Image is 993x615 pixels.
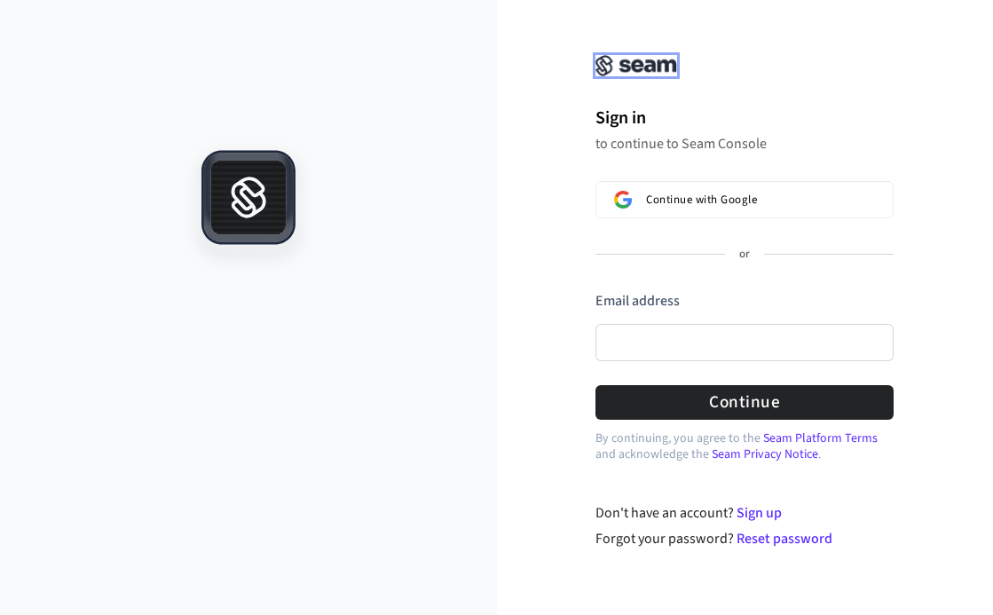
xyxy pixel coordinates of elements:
[595,528,894,549] div: Forgot your password?
[595,105,894,131] h1: Sign in
[595,181,894,218] button: Sign in with GoogleContinue with Google
[595,385,894,420] button: Continue
[595,430,894,462] p: By continuing, you agree to the and acknowledge the .
[737,503,782,523] a: Sign up
[737,529,832,548] a: Reset password
[739,247,750,263] p: or
[595,502,894,524] div: Don't have an account?
[646,193,757,207] span: Continue with Google
[595,135,894,153] p: to continue to Seam Console
[595,291,680,311] label: Email address
[763,430,878,447] a: Seam Platform Terms
[614,191,632,209] img: Sign in with Google
[712,445,818,463] a: Seam Privacy Notice
[595,55,677,76] img: Seam Console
